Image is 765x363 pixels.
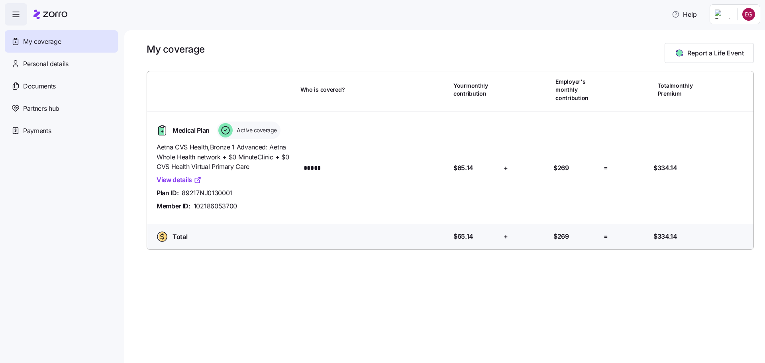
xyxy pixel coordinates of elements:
span: $269 [553,163,569,173]
a: Partners hub [5,97,118,120]
span: 89217NJ0130001 [182,188,232,198]
span: Employer's monthly contribution [555,78,600,102]
a: Personal details [5,53,118,75]
span: Medical Plan [173,126,210,135]
span: Partners hub [23,104,59,114]
span: $334.14 [653,232,677,241]
a: Documents [5,75,118,97]
span: $334.14 [653,163,677,173]
span: Payments [23,126,51,136]
span: Your monthly contribution [453,82,498,98]
span: = [604,163,608,173]
span: Plan ID: [157,188,178,198]
span: + [504,232,508,241]
h1: My coverage [147,43,205,55]
span: = [604,232,608,241]
span: $269 [553,232,569,241]
button: Help [665,6,703,22]
span: Help [672,10,697,19]
span: Total [173,232,187,242]
span: Who is covered? [300,86,345,94]
img: Employer logo [715,10,731,19]
span: $65.14 [453,163,473,173]
a: Payments [5,120,118,142]
img: 921be0133f2bdac664a7bc032f670633 [742,8,755,21]
span: Report a Life Event [687,48,744,58]
span: Total monthly Premium [658,82,702,98]
span: + [504,163,508,173]
span: 102186053700 [194,201,237,211]
span: Documents [23,81,56,91]
a: View details [157,175,202,185]
span: $65.14 [453,232,473,241]
span: Active coverage [234,126,277,134]
span: Aetna CVS Health , Bronze 1 Advanced: Aetna Whole Health network + $0 MinuteClinic + $0 CVS Healt... [157,142,294,172]
span: Personal details [23,59,69,69]
button: Report a Life Event [665,43,754,63]
span: Member ID: [157,201,190,211]
span: My coverage [23,37,61,47]
a: My coverage [5,30,118,53]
